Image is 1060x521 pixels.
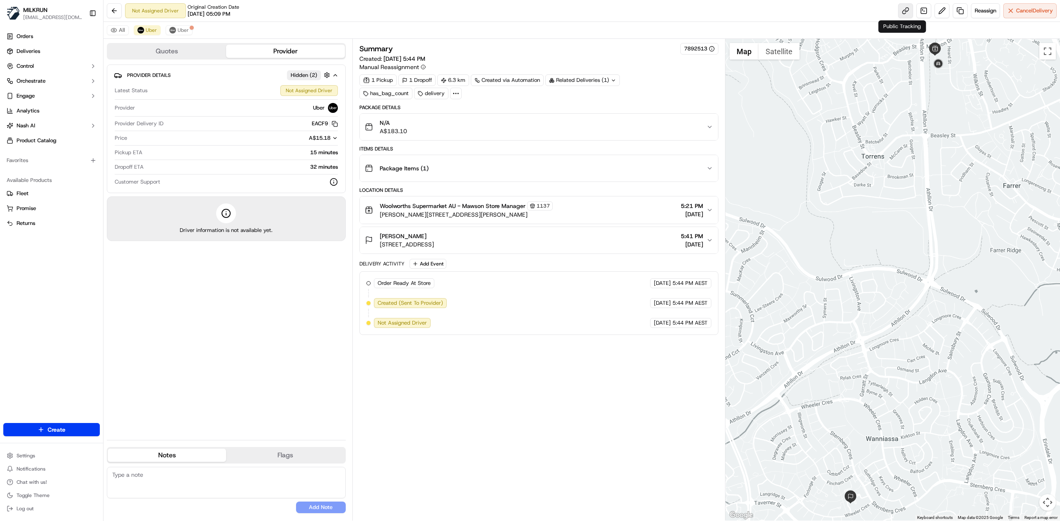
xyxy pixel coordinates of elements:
button: Uber [134,25,161,35]
span: Control [17,62,34,70]
span: Promise [17,205,36,212]
span: Chat with us! [17,479,47,485]
span: Product Catalog [17,137,56,144]
span: [DATE] [681,210,703,218]
button: Settings [3,450,100,461]
button: Reassign [971,3,1000,18]
div: 2 [844,490,857,504]
span: 5:41 PM [681,232,703,240]
div: Related Deliveries (1) [545,74,620,86]
div: Available Products [3,174,100,187]
button: EACF9 [312,120,338,127]
button: MILKRUNMILKRUN[EMAIL_ADDRESS][DOMAIN_NAME] [3,3,86,23]
button: Package Items (1) [360,155,718,182]
span: Uber [313,104,325,112]
a: Open this area in Google Maps (opens a new window) [728,510,755,521]
span: Engage [17,92,35,100]
button: Map camera controls [1039,494,1056,511]
button: Promise [3,202,100,215]
span: Hidden ( 2 ) [291,72,317,79]
span: Log out [17,505,34,512]
span: Price [115,134,127,142]
img: uber-new-logo.jpeg [137,27,144,33]
span: N/A [380,119,407,127]
button: Log out [3,503,100,514]
span: Provider Details [127,72,171,79]
span: Settings [17,452,35,459]
div: 15 minutes [146,149,338,156]
button: All [107,25,129,35]
div: Favorites [3,154,100,167]
button: N/AA$183.10 [360,114,718,140]
span: Created (Sent To Provider) [378,299,443,307]
span: [DATE] 05:09 PM [188,10,230,18]
button: Toggle Theme [3,490,100,501]
div: Delivery Activity [359,260,405,267]
span: [PERSON_NAME] [380,232,426,240]
span: Orchestrate [17,77,46,85]
span: Reassign [975,7,996,14]
button: Show satellite imagery [759,43,800,60]
button: Chat with us! [3,476,100,488]
a: Terms (opens in new tab) [1008,515,1019,520]
span: Uber [178,27,189,33]
a: Orders [3,30,100,43]
span: Analytics [17,107,39,115]
button: Uber [166,25,193,35]
span: Toggle Theme [17,492,50,499]
div: delivery [414,88,448,99]
span: [PERSON_NAME][STREET_ADDRESS][PERSON_NAME] [380,210,553,219]
span: [DATE] [654,280,671,287]
span: Orders [17,33,33,40]
button: Provider [226,45,344,58]
span: Created: [359,55,425,63]
button: Woolworths Supermarket AU - Mawson Store Manager1137[PERSON_NAME][STREET_ADDRESS][PERSON_NAME]5:2... [360,196,718,224]
span: Manual Reassignment [359,63,419,71]
span: 5:44 PM AEST [672,299,708,307]
button: Create [3,423,100,436]
span: Pickup ETA [115,149,142,156]
span: Customer Support [115,178,160,186]
div: 1 Pickup [359,74,397,86]
span: Cancel Delivery [1016,7,1053,14]
span: [DATE] [681,240,703,249]
button: Flags [226,449,344,462]
button: Provider DetailsHidden (2) [114,68,339,82]
button: Control [3,60,100,73]
a: Deliveries [3,45,100,58]
img: uber-new-logo.jpeg [328,103,338,113]
div: Created via Automation [471,74,544,86]
button: Quotes [108,45,226,58]
span: 1137 [537,203,550,209]
span: A$15.18 [309,134,330,141]
span: Notifications [17,466,46,472]
div: 1 Dropoff [398,74,436,86]
a: Analytics [3,104,100,117]
img: Google [728,510,755,521]
button: MILKRUN [23,6,48,14]
span: Woolworths Supermarket AU - Mawson Store Manager [380,202,525,210]
button: Keyboard shortcuts [917,515,953,521]
a: Product Catalog [3,134,100,147]
div: Public Tracking [878,20,926,33]
button: Engage [3,89,100,103]
button: 7892513 [684,45,715,53]
span: Driver information is not available yet. [180,227,272,234]
a: Report a map error [1024,515,1058,520]
span: Provider [115,104,135,112]
div: 32 minutes [147,163,338,171]
button: A$15.18 [265,134,338,142]
button: Hidden (2) [287,70,332,80]
div: 1 [932,57,945,71]
span: Dropoff ETA [115,163,144,171]
a: Promise [7,205,96,212]
div: has_bag_count [359,88,412,99]
span: Provider Delivery ID [115,120,164,127]
button: CancelDelivery [1003,3,1057,18]
div: 6.3 km [437,74,469,86]
img: uber-new-logo.jpeg [169,27,176,33]
a: Fleet [7,190,96,197]
button: Orchestrate [3,74,100,88]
